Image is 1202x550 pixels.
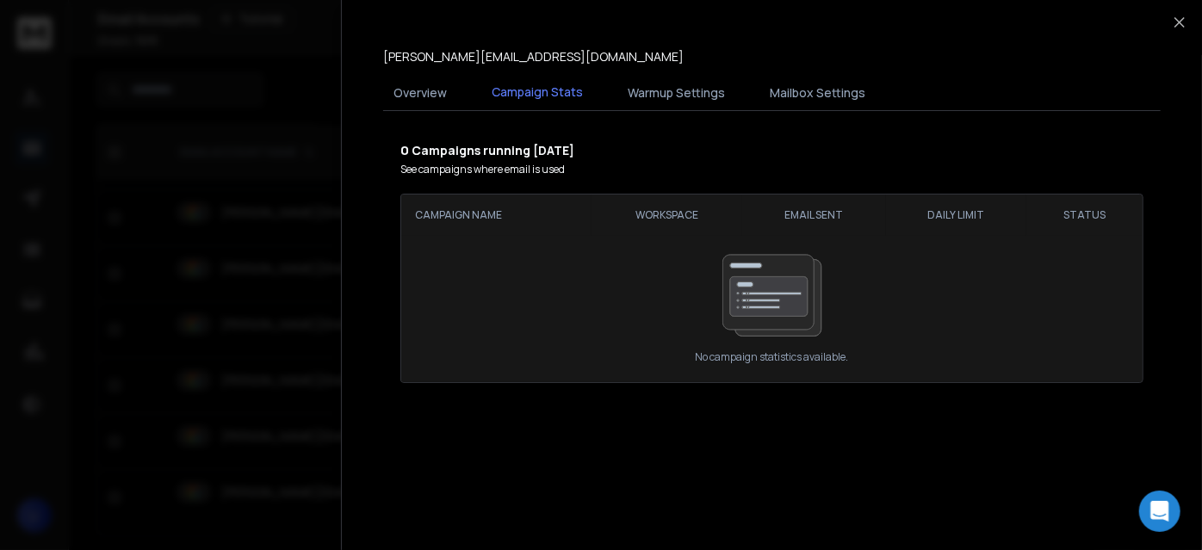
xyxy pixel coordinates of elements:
[383,74,457,112] button: Overview
[592,195,742,236] th: Workspace
[400,163,1143,176] p: See campaigns where email is used
[400,142,1143,159] p: Campaigns running [DATE]
[400,142,412,158] b: 0
[742,195,886,236] th: EMAIL SENT
[886,195,1026,236] th: DAILY LIMIT
[1139,491,1180,532] div: Open Intercom Messenger
[1026,195,1143,236] th: STATUS
[617,74,735,112] button: Warmup Settings
[759,74,876,112] button: Mailbox Settings
[383,48,684,65] p: [PERSON_NAME][EMAIL_ADDRESS][DOMAIN_NAME]
[481,73,593,113] button: Campaign Stats
[696,350,849,364] p: No campaign statistics available.
[401,195,592,236] th: CAMPAIGN NAME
